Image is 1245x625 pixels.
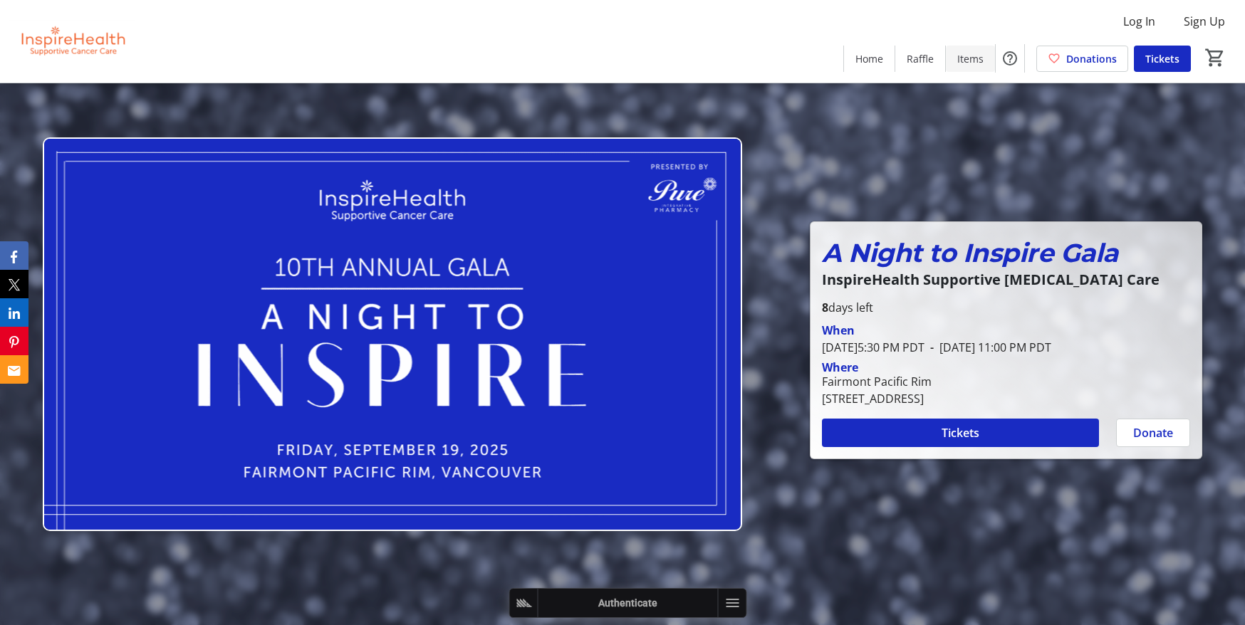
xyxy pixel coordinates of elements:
[822,373,932,390] div: Fairmont Pacific Rim
[907,51,934,66] span: Raffle
[1172,10,1236,33] button: Sign Up
[822,322,855,339] div: When
[9,6,135,77] img: InspireHealth Supportive Cancer Care's Logo
[1036,46,1128,72] a: Donations
[822,299,1190,316] p: days left
[1134,46,1191,72] a: Tickets
[957,51,984,66] span: Items
[822,419,1099,447] button: Tickets
[924,340,939,355] span: -
[1145,51,1179,66] span: Tickets
[1112,10,1167,33] button: Log In
[1202,45,1228,70] button: Cart
[855,51,883,66] span: Home
[822,272,1190,288] p: InspireHealth Supportive [MEDICAL_DATA] Care
[946,46,995,72] a: Items
[43,137,742,530] img: Campaign CTA Media Photo
[924,340,1051,355] span: [DATE] 11:00 PM PDT
[1116,419,1190,447] button: Donate
[822,390,932,407] div: [STREET_ADDRESS]
[942,424,979,441] span: Tickets
[822,237,1118,268] em: A Night to Inspire Gala
[1123,13,1155,30] span: Log In
[1133,424,1173,441] span: Donate
[1184,13,1225,30] span: Sign Up
[822,362,858,373] div: Where
[895,46,945,72] a: Raffle
[1066,51,1117,66] span: Donations
[822,300,828,315] span: 8
[844,46,895,72] a: Home
[996,44,1024,73] button: Help
[822,340,924,355] span: [DATE] 5:30 PM PDT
